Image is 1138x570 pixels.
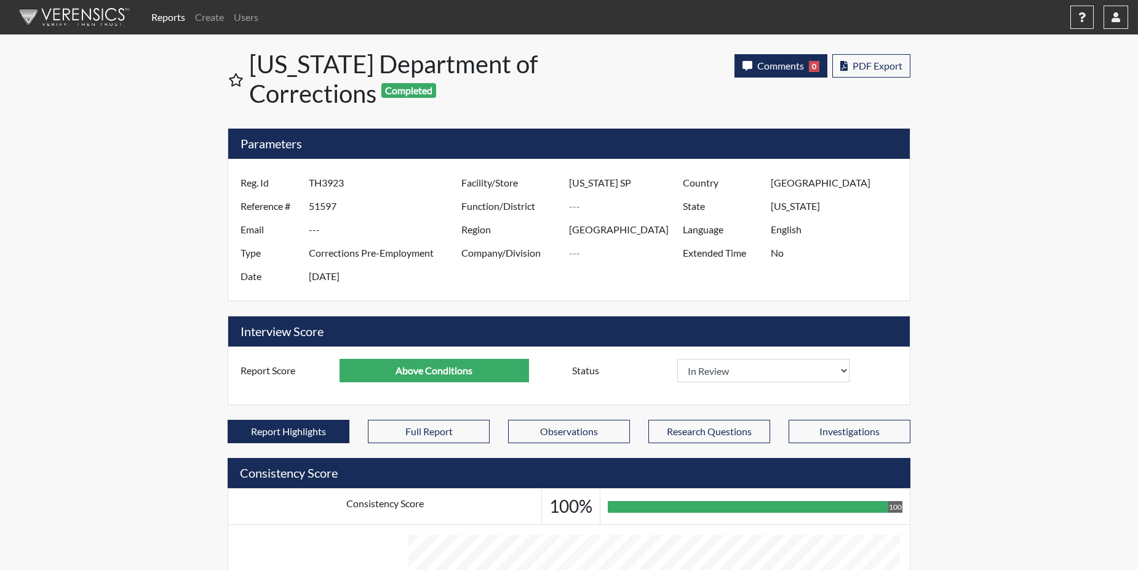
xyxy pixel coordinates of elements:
[231,359,340,382] label: Report Score
[549,496,592,517] h3: 100%
[888,501,902,513] div: 100
[771,171,907,195] input: ---
[231,195,309,218] label: Reference #
[309,171,464,195] input: ---
[809,61,819,72] span: 0
[381,83,437,98] span: Completed
[146,5,190,30] a: Reports
[569,218,686,241] input: ---
[771,241,907,265] input: ---
[674,171,771,195] label: Country
[229,5,263,30] a: Users
[231,171,309,195] label: Reg. Id
[452,218,569,241] label: Region
[228,316,910,347] h5: Interview Score
[771,218,907,241] input: ---
[674,241,771,265] label: Extended Time
[734,54,827,78] button: Comments0
[563,359,907,382] div: Document a decision to hire or decline a candiate
[789,420,910,443] button: Investigations
[757,60,804,71] span: Comments
[309,218,464,241] input: ---
[231,218,309,241] label: Email
[563,359,677,382] label: Status
[228,420,349,443] button: Report Highlights
[231,265,309,288] label: Date
[231,241,309,265] label: Type
[452,195,569,218] label: Function/District
[569,171,686,195] input: ---
[674,195,771,218] label: State
[508,420,630,443] button: Observations
[569,195,686,218] input: ---
[832,54,910,78] button: PDF Export
[309,241,464,265] input: ---
[648,420,770,443] button: Research Questions
[340,359,529,382] input: ---
[309,195,464,218] input: ---
[569,241,686,265] input: ---
[368,420,490,443] button: Full Report
[674,218,771,241] label: Language
[452,241,569,265] label: Company/Division
[190,5,229,30] a: Create
[228,458,910,488] h5: Consistency Score
[309,265,464,288] input: ---
[771,195,907,218] input: ---
[853,60,902,71] span: PDF Export
[249,49,571,108] h1: [US_STATE] Department of Corrections
[452,171,569,195] label: Facility/Store
[228,129,910,159] h5: Parameters
[228,489,542,525] td: Consistency Score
